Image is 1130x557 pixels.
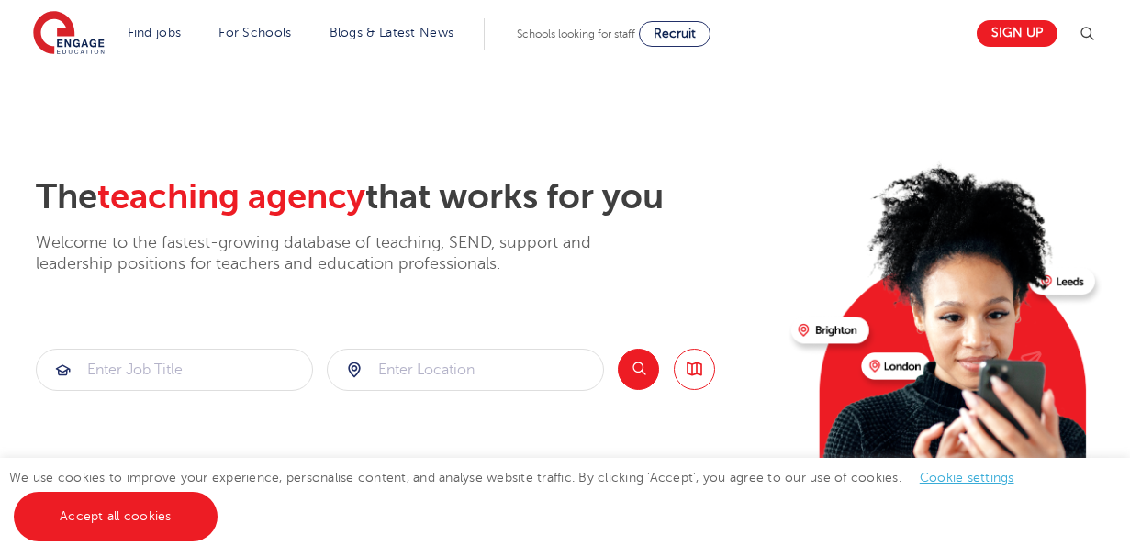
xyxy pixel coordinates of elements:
span: Recruit [654,27,696,40]
h2: The that works for you [36,176,777,218]
input: Submit [37,350,312,390]
a: Cookie settings [920,471,1014,485]
p: Welcome to the fastest-growing database of teaching, SEND, support and leadership positions for t... [36,232,642,275]
img: Engage Education [33,11,105,57]
div: Submit [36,349,313,391]
a: For Schools [218,26,291,39]
input: Submit [328,350,603,390]
button: Search [618,349,659,390]
a: Recruit [639,21,710,47]
span: Schools looking for staff [517,28,635,40]
span: teaching agency [97,177,365,217]
span: We use cookies to improve your experience, personalise content, and analyse website traffic. By c... [9,471,1033,523]
a: Find jobs [128,26,182,39]
a: Sign up [977,20,1057,47]
div: Submit [327,349,604,391]
a: Blogs & Latest News [330,26,454,39]
a: Accept all cookies [14,492,218,541]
